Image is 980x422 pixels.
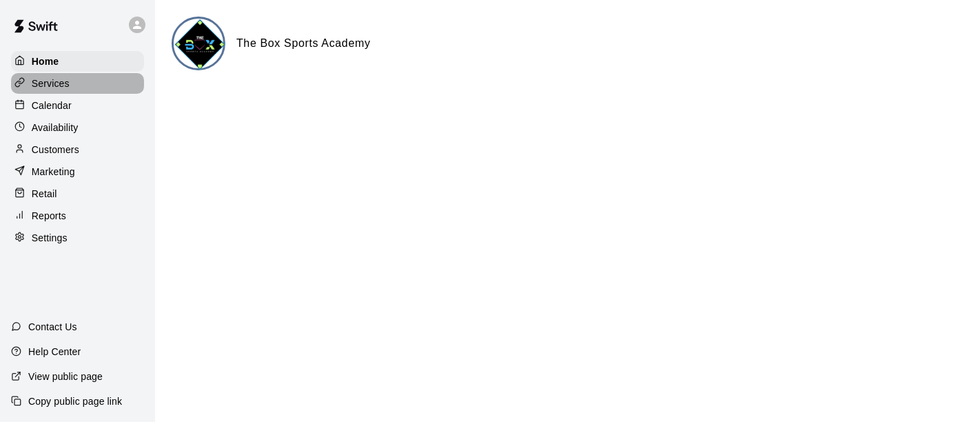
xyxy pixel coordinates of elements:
[11,95,144,116] a: Calendar
[32,54,59,68] p: Home
[28,370,103,383] p: View public page
[32,187,57,201] p: Retail
[28,345,81,359] p: Help Center
[32,209,66,223] p: Reports
[11,183,144,204] a: Retail
[32,165,75,179] p: Marketing
[32,77,70,90] p: Services
[11,139,144,160] a: Customers
[236,34,371,52] h6: The Box Sports Academy
[28,320,77,334] p: Contact Us
[11,117,144,138] a: Availability
[32,143,79,157] p: Customers
[11,51,144,72] a: Home
[32,99,72,112] p: Calendar
[28,394,122,408] p: Copy public page link
[11,205,144,226] a: Reports
[11,228,144,248] a: Settings
[11,161,144,182] a: Marketing
[174,19,225,70] img: The Box Sports Academy logo
[32,121,79,134] p: Availability
[11,73,144,94] a: Services
[32,231,68,245] p: Settings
